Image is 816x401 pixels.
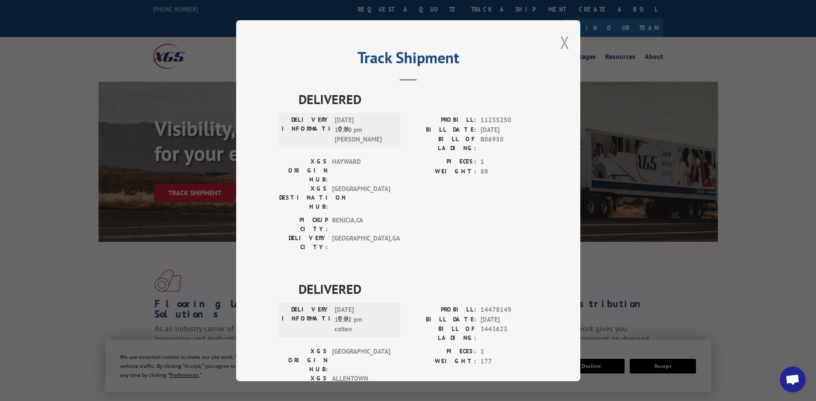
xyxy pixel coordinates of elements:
[282,305,330,334] label: DELIVERY INFORMATION:
[408,305,476,315] label: PROBILL:
[279,374,328,401] label: XGS DESTINATION HUB:
[480,157,537,167] span: 1
[480,125,537,135] span: [DATE]
[408,115,476,125] label: PROBILL:
[332,347,390,374] span: [GEOGRAPHIC_DATA]
[335,115,393,145] span: [DATE] 12:20 pm [PERSON_NAME]
[279,52,537,68] h2: Track Shipment
[282,115,330,145] label: DELIVERY INFORMATION:
[332,234,390,252] span: [GEOGRAPHIC_DATA] , GA
[480,356,537,366] span: 177
[299,279,537,299] span: DELIVERED
[279,234,328,252] label: DELIVERY CITY:
[480,324,537,342] span: 3443623
[279,347,328,374] label: XGS ORIGIN HUB:
[279,157,328,184] label: XGS ORIGIN HUB:
[299,89,537,109] span: DELIVERED
[408,167,476,176] label: WEIGHT:
[560,31,570,54] button: Close modal
[332,157,390,184] span: HAYWARD
[279,184,328,211] label: XGS DESTINATION HUB:
[480,167,537,176] span: 89
[408,315,476,324] label: BILL DATE:
[408,135,476,153] label: BILL OF LADING:
[480,135,537,153] span: B06950
[480,305,537,315] span: 14478149
[408,347,476,357] label: PIECES:
[480,347,537,357] span: 1
[408,157,476,167] label: PIECES:
[408,324,476,342] label: BILL OF LADING:
[408,125,476,135] label: BILL DATE:
[480,315,537,324] span: [DATE]
[332,184,390,211] span: [GEOGRAPHIC_DATA]
[780,367,806,392] div: Open chat
[332,374,390,401] span: ALLENTOWN
[332,216,390,234] span: BENICIA , CA
[480,115,537,125] span: 11235250
[408,356,476,366] label: WEIGHT:
[335,305,393,334] span: [DATE] 12:22 pm colten
[279,216,328,234] label: PICKUP CITY:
